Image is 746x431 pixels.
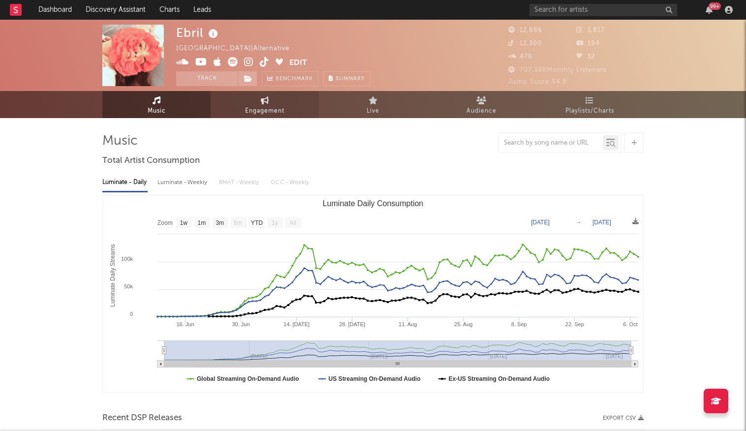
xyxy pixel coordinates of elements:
[211,91,319,118] a: Engagement
[709,2,721,10] div: 99 +
[130,311,133,317] text: 0
[197,375,299,382] text: Global Streaming On-Demand Audio
[180,219,188,226] text: 1w
[449,375,550,382] text: Ex-US Streaming On-Demand Audio
[592,219,611,226] text: [DATE]
[623,321,637,327] text: 6. Oct
[508,79,567,85] span: Jump Score: 94.8
[157,219,173,226] text: Zoom
[157,174,209,191] div: Luminate - Weekly
[109,244,116,307] text: Luminate Daily Streams
[508,54,532,60] span: 476
[276,73,313,85] span: Benchmark
[121,256,133,262] text: 100k
[454,321,472,327] text: 25. Aug
[706,6,713,14] button: 99+
[251,219,263,226] text: YTD
[102,155,200,167] span: Total Artist Consumption
[329,375,421,382] text: US Streaming On-Demand Audio
[508,67,607,73] span: 707,388 Monthly Listeners
[323,199,424,208] text: Luminate Daily Consumption
[319,91,427,118] a: Live
[576,40,600,47] span: 194
[198,219,206,226] text: 1m
[576,219,582,226] text: →
[427,91,535,118] a: Audience
[272,219,278,226] text: 1y
[511,321,527,327] text: 8. Sep
[262,71,318,86] a: Benchmark
[176,321,194,327] text: 16. Jun
[103,195,643,392] svg: Luminate Daily Consumption
[176,25,220,41] div: Ebril
[289,219,296,226] text: All
[367,105,379,117] span: Live
[576,27,605,33] span: 1,817
[176,43,301,55] div: [GEOGRAPHIC_DATA] | Alternative
[603,415,644,421] button: Export CSV
[565,105,614,117] span: Playlists/Charts
[283,321,310,327] text: 14. [DATE]
[508,40,542,47] span: 12,300
[102,412,182,424] span: Recent DSP Releases
[245,105,284,117] span: Engagement
[499,139,603,147] input: Search by song name or URL
[565,321,584,327] text: 22. Sep
[232,321,250,327] text: 30. Jun
[508,27,542,33] span: 12,686
[289,57,307,69] button: Edit
[576,54,595,60] span: 32
[124,283,133,289] text: 50k
[399,321,417,327] text: 11. Aug
[535,91,644,118] a: Playlists/Charts
[102,91,211,118] a: Music
[102,174,148,191] div: Luminate - Daily
[531,219,550,226] text: [DATE]
[466,105,497,117] span: Audience
[323,71,370,86] button: Summary
[339,321,365,327] text: 28. [DATE]
[216,219,224,226] text: 3m
[336,76,365,82] span: Summary
[148,105,166,117] span: Music
[529,4,677,16] input: Search for artists
[176,71,238,86] button: Track
[234,219,243,226] text: 6m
